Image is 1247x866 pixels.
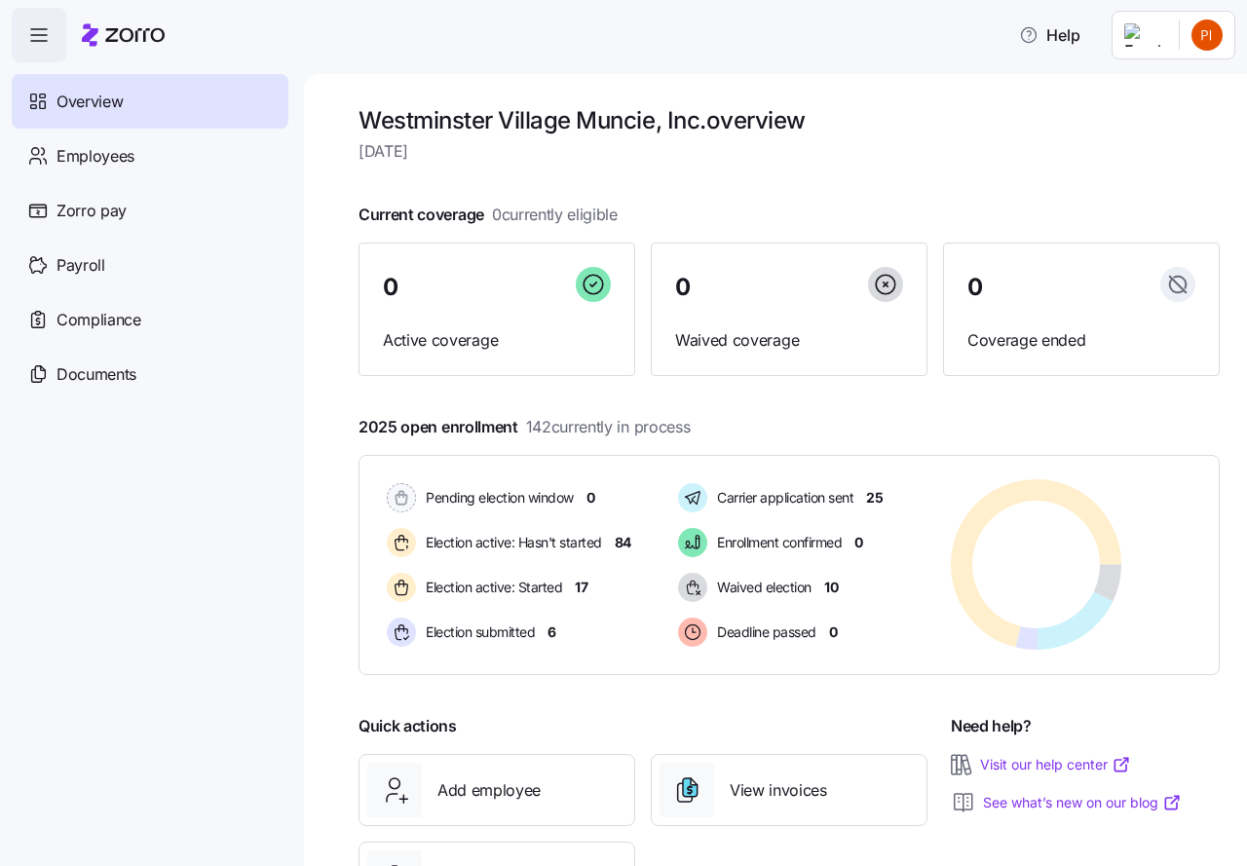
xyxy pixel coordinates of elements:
[980,755,1131,774] a: Visit our help center
[57,362,136,387] span: Documents
[1124,23,1163,47] img: Employer logo
[359,714,457,738] span: Quick actions
[824,578,838,597] span: 10
[420,488,574,508] span: Pending election window
[586,488,595,508] span: 0
[983,793,1182,812] a: See what’s new on our blog
[526,415,691,439] span: 142 currently in process
[57,308,141,332] span: Compliance
[359,415,690,439] span: 2025 open enrollment
[711,578,812,597] span: Waived election
[359,105,1220,135] h1: Westminster Village Muncie, Inc. overview
[57,253,105,278] span: Payroll
[575,578,587,597] span: 17
[967,328,1195,353] span: Coverage ended
[420,578,562,597] span: Election active: Started
[866,488,883,508] span: 25
[383,276,398,299] span: 0
[1003,16,1096,55] button: Help
[420,533,602,552] span: Election active: Hasn't started
[12,347,288,401] a: Documents
[711,488,853,508] span: Carrier application sent
[383,328,611,353] span: Active coverage
[951,714,1032,738] span: Need help?
[12,238,288,292] a: Payroll
[730,778,827,803] span: View invoices
[359,139,1220,164] span: [DATE]
[12,129,288,183] a: Employees
[675,328,903,353] span: Waived coverage
[675,276,691,299] span: 0
[57,144,134,169] span: Employees
[437,778,541,803] span: Add employee
[57,90,123,114] span: Overview
[711,622,816,642] span: Deadline passed
[12,292,288,347] a: Compliance
[420,622,535,642] span: Election submitted
[1191,19,1223,51] img: 24d6825ccf4887a4818050cadfd93e6d
[492,203,618,227] span: 0 currently eligible
[548,622,556,642] span: 6
[359,203,618,227] span: Current coverage
[615,533,631,552] span: 84
[12,74,288,129] a: Overview
[57,199,127,223] span: Zorro pay
[711,533,842,552] span: Enrollment confirmed
[967,276,983,299] span: 0
[1019,23,1080,47] span: Help
[829,622,838,642] span: 0
[854,533,863,552] span: 0
[12,183,288,238] a: Zorro pay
